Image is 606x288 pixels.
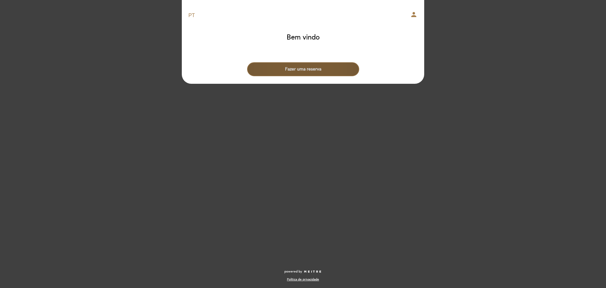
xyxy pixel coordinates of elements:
[284,269,302,274] span: powered by
[410,11,418,21] button: person
[287,277,319,282] a: Política de privacidade
[284,269,322,274] a: powered by
[247,62,359,76] button: Fazer uma reserva
[287,34,320,41] h1: Bem vindo
[304,270,322,273] img: MEITRE
[410,11,418,18] i: person
[264,7,342,24] a: [PERSON_NAME]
